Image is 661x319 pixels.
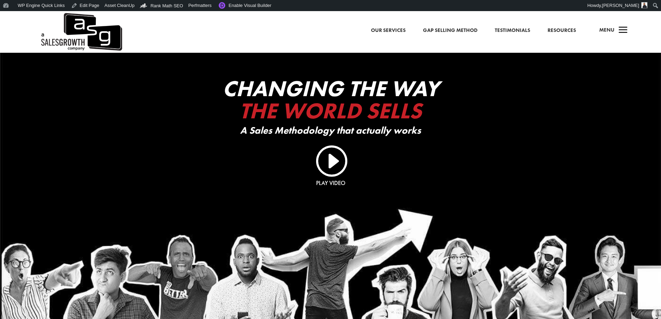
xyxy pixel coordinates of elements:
[423,26,477,35] a: Gap Selling Method
[599,26,615,33] span: Menu
[40,11,122,53] a: A Sales Growth Company Logo
[371,26,406,35] a: Our Services
[314,143,347,177] a: I
[616,24,630,37] span: a
[548,26,576,35] a: Resources
[602,3,639,8] span: [PERSON_NAME]
[192,125,469,136] p: A Sales Methodology that actually works
[495,26,530,35] a: Testimonials
[239,96,422,125] span: The World Sells
[151,3,183,8] span: Rank Math SEO
[316,179,345,187] a: Play Video
[192,77,469,125] h2: Changing The Way
[40,11,122,53] img: ASG Co. Logo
